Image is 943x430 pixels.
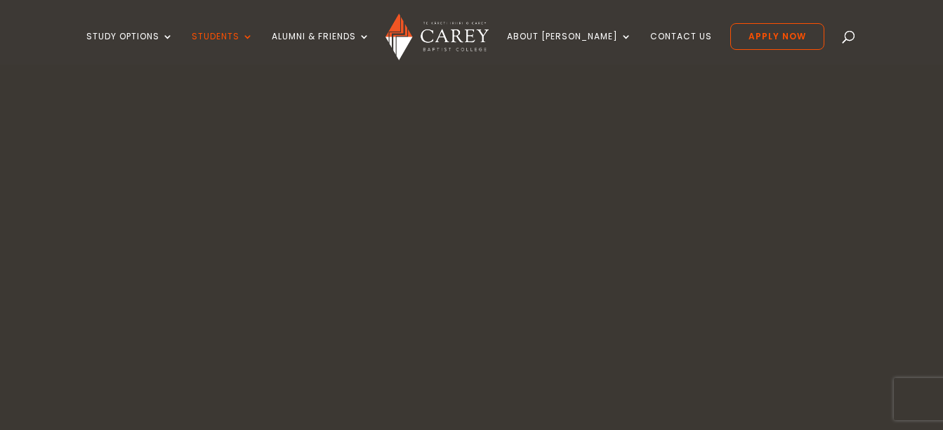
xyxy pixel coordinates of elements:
a: About [PERSON_NAME] [507,32,632,65]
a: Contact Us [650,32,712,65]
a: Students [192,32,253,65]
a: Alumni & Friends [272,32,370,65]
img: Carey Baptist College [385,13,489,60]
a: Apply Now [730,23,824,50]
a: Study Options [86,32,173,65]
